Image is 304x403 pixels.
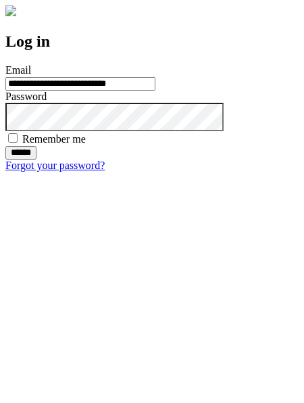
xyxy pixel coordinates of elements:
[5,5,16,16] img: logo-4e3dc11c47720685a147b03b5a06dd966a58ff35d612b21f08c02c0306f2b779.png
[22,133,86,145] label: Remember me
[5,91,47,102] label: Password
[5,64,31,76] label: Email
[5,32,299,51] h2: Log in
[5,160,105,171] a: Forgot your password?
